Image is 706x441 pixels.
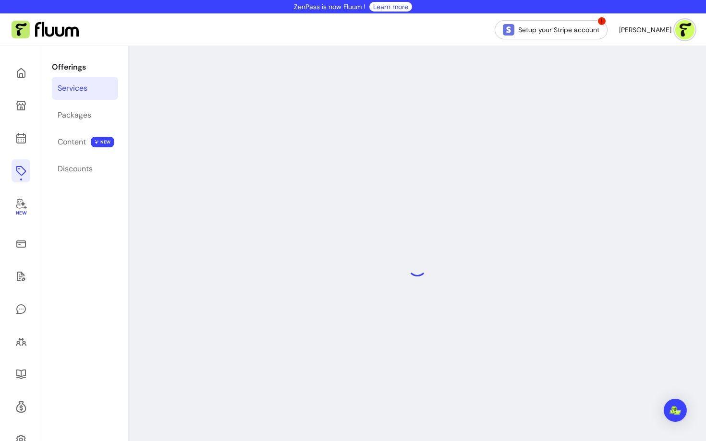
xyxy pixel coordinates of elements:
[58,136,86,148] div: Content
[664,399,687,422] div: Open Intercom Messenger
[15,210,26,216] span: New
[619,25,671,35] span: [PERSON_NAME]
[12,192,30,223] a: New
[675,20,694,39] img: avatar
[58,83,87,94] div: Services
[408,257,427,276] div: Loading
[12,298,30,321] a: My Messages
[12,21,79,39] img: Fluum Logo
[12,127,30,150] a: Calendar
[373,2,408,12] a: Learn more
[12,94,30,117] a: My Page
[12,265,30,288] a: Waivers
[12,395,30,418] a: Refer & Earn
[294,2,365,12] p: ZenPass is now Fluum !
[91,137,114,147] span: NEW
[58,109,91,121] div: Packages
[52,77,118,100] a: Services
[12,61,30,84] a: Home
[12,330,30,353] a: Clients
[597,16,607,26] span: !
[12,159,30,182] a: Offerings
[52,61,118,73] p: Offerings
[495,20,608,39] a: Setup your Stripe account
[52,104,118,127] a: Packages
[52,157,118,180] a: Discounts
[503,24,514,36] img: Stripe Icon
[52,131,118,154] a: Content NEW
[12,232,30,255] a: Sales
[58,163,93,175] div: Discounts
[12,363,30,386] a: Resources
[619,20,694,39] button: avatar[PERSON_NAME]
